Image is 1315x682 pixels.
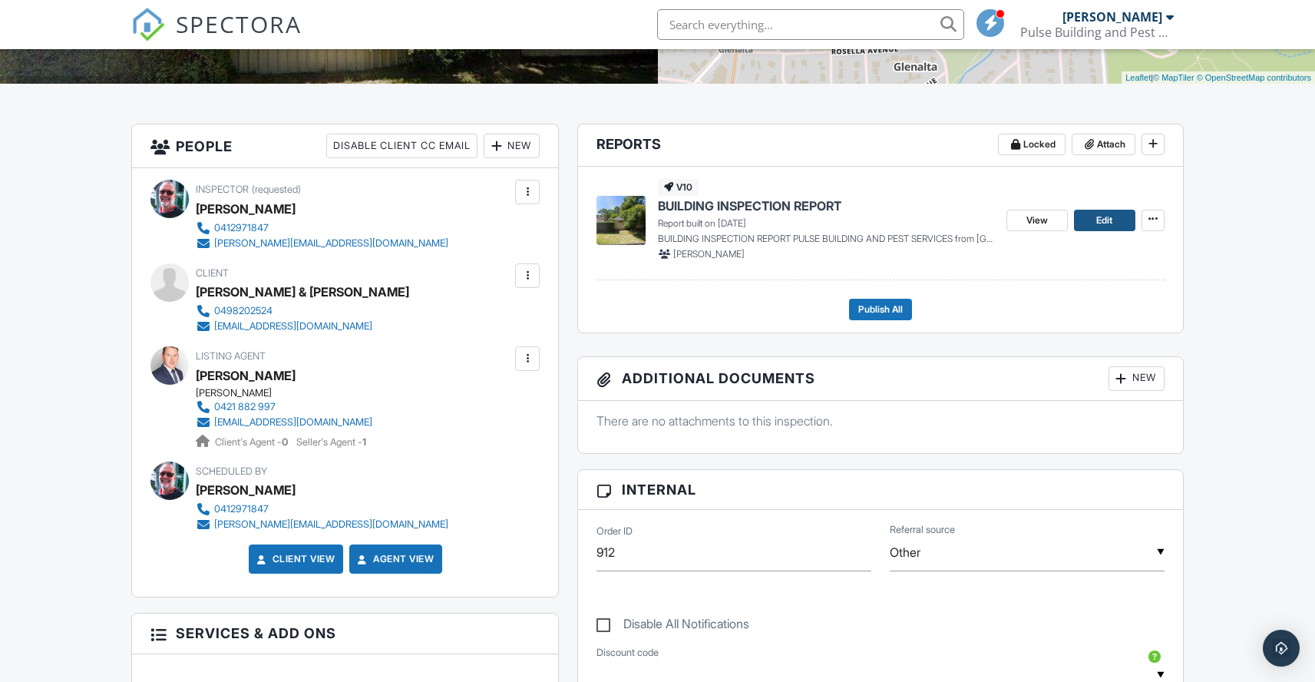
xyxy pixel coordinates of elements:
a: SPECTORA [131,21,302,53]
div: [PERSON_NAME][EMAIL_ADDRESS][DOMAIN_NAME] [214,518,448,531]
a: 0412971847 [196,220,448,236]
div: [PERSON_NAME] [1062,9,1162,25]
a: 0421 882 997 [196,399,372,415]
label: Disable All Notifications [596,617,749,636]
strong: 0 [282,436,288,448]
label: Order ID [596,525,633,538]
div: [PERSON_NAME] [196,478,296,502]
span: Client's Agent - [215,436,290,448]
h3: People [132,124,558,168]
div: Pulse Building and Pest Services [1020,25,1174,40]
div: 0421 882 997 [214,401,276,413]
strong: 1 [362,436,366,448]
div: Disable Client CC Email [326,134,477,158]
div: New [1108,366,1165,391]
a: © OpenStreetMap contributors [1197,73,1311,82]
span: Seller's Agent - [296,436,366,448]
a: 0498202524 [196,303,397,319]
span: Listing Agent [196,350,266,362]
h3: Services & Add ons [132,614,558,654]
span: Scheduled By [196,465,267,477]
img: The Best Home Inspection Software - Spectora [131,8,165,41]
div: Open Intercom Messenger [1263,630,1300,667]
a: 0412971847 [196,502,448,517]
input: Search everything... [657,9,964,40]
span: (requested) [252,184,301,195]
a: [PERSON_NAME] [196,364,296,387]
p: There are no attachments to this inspection. [596,412,1164,429]
div: New [484,134,540,158]
a: Client View [254,551,335,567]
div: 0412971847 [214,222,269,234]
span: SPECTORA [176,8,302,40]
span: Inspector [196,184,249,195]
a: Leaflet [1125,73,1151,82]
div: [PERSON_NAME][EMAIL_ADDRESS][DOMAIN_NAME] [214,237,448,250]
a: © MapTiler [1153,73,1194,82]
a: [EMAIL_ADDRESS][DOMAIN_NAME] [196,319,397,334]
h3: Additional Documents [578,357,1182,401]
div: | [1122,71,1315,84]
h3: Internal [578,470,1182,510]
div: 0412971847 [214,503,269,515]
a: [PERSON_NAME][EMAIL_ADDRESS][DOMAIN_NAME] [196,236,448,251]
div: [PERSON_NAME] [196,387,385,399]
label: Discount code [596,646,659,660]
a: [PERSON_NAME][EMAIL_ADDRESS][DOMAIN_NAME] [196,517,448,532]
span: Client [196,267,229,279]
div: [PERSON_NAME] [196,197,296,220]
label: Referral source [890,523,955,537]
div: [EMAIL_ADDRESS][DOMAIN_NAME] [214,320,372,333]
div: [EMAIL_ADDRESS][DOMAIN_NAME] [214,416,372,429]
a: [EMAIL_ADDRESS][DOMAIN_NAME] [196,415,372,430]
a: Agent View [355,551,434,567]
div: [PERSON_NAME] & [PERSON_NAME] [196,280,409,303]
div: 0498202524 [214,305,273,317]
